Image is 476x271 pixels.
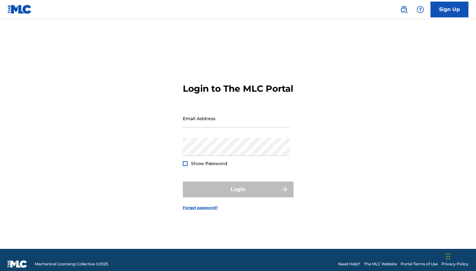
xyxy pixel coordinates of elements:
[401,261,438,267] a: Portal Terms of Use
[338,261,360,267] a: Need Help?
[398,3,410,16] a: Public Search
[8,5,32,14] img: MLC Logo
[430,2,468,17] a: Sign Up
[364,261,397,267] a: The MLC Website
[35,261,108,267] span: Mechanical Licensing Collective © 2025
[191,161,227,166] span: Show Password
[400,6,408,13] img: search
[183,83,293,94] h3: Login to The MLC Portal
[414,3,427,16] div: Help
[417,6,424,13] img: help
[442,261,468,267] a: Privacy Policy
[444,241,476,271] iframe: Chat Widget
[183,205,218,211] a: Forgot password?
[446,247,450,266] div: Drag
[8,260,27,268] img: logo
